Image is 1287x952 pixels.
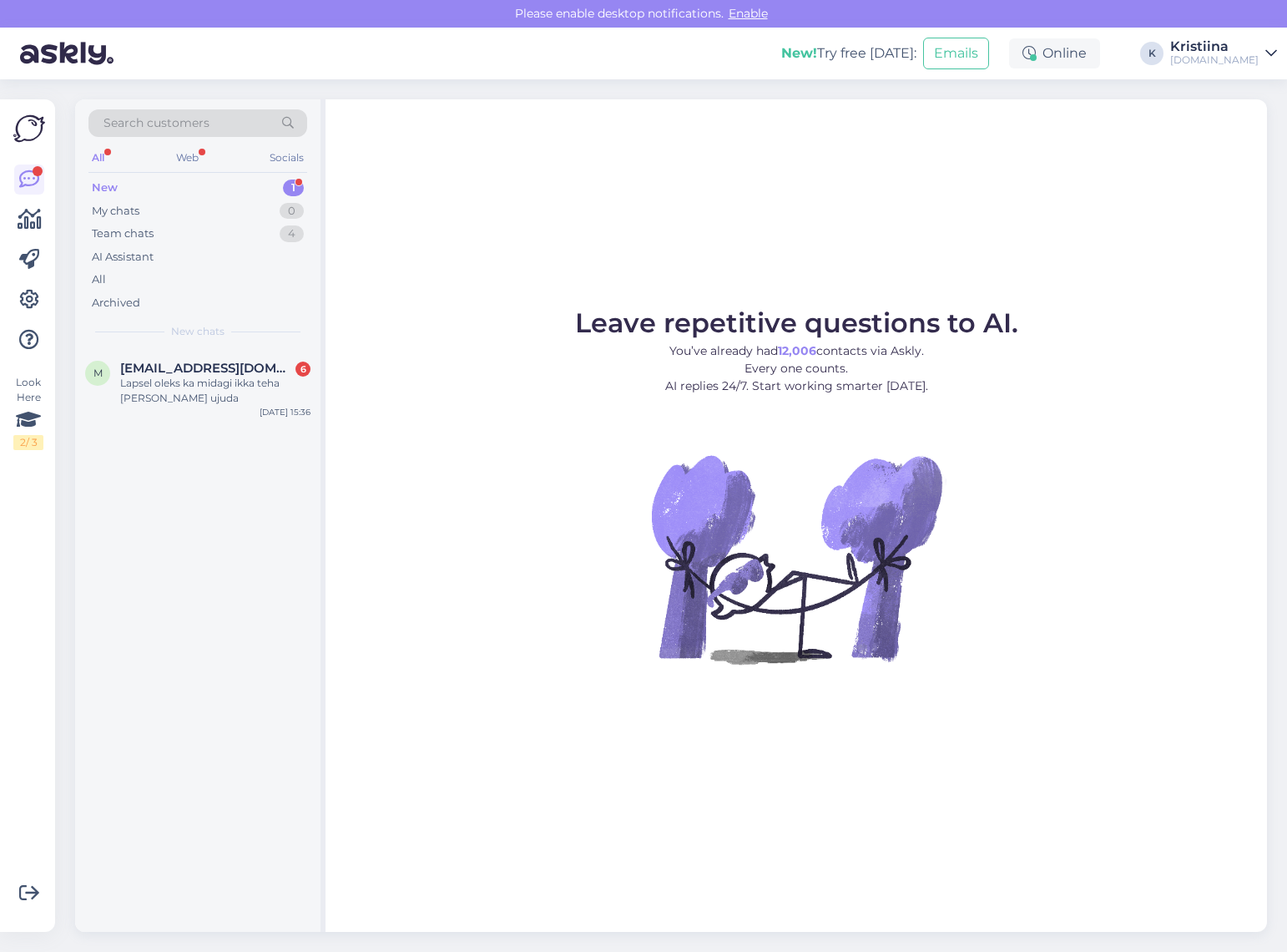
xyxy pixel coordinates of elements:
[120,361,294,376] span: murro.sten@gmail.com
[92,295,140,311] div: Archived
[103,114,209,132] span: Search customers
[92,225,154,242] div: Team chats
[1170,53,1259,67] div: [DOMAIN_NAME]
[171,324,225,339] span: New chats
[781,45,817,61] b: New!
[295,362,310,377] div: 6
[266,147,307,169] div: Socials
[724,6,773,21] span: Enable
[1009,38,1100,68] div: Online
[280,203,304,220] div: 0
[1140,42,1163,65] div: K
[92,249,154,266] div: AI Assistant
[260,406,310,418] div: [DATE] 15:36
[173,147,202,169] div: Web
[13,113,45,144] img: Askly Logo
[13,435,43,450] div: 2 / 3
[781,43,916,63] div: Try free [DATE]:
[280,225,304,242] div: 4
[88,147,108,169] div: All
[92,180,118,196] div: New
[92,271,106,288] div: All
[92,203,139,220] div: My chats
[283,180,304,196] div: 1
[575,342,1018,395] p: You’ve already had contacts via Askly. Every one counts. AI replies 24/7. Start working smarter [...
[13,375,43,450] div: Look Here
[1170,40,1277,67] a: Kristiina[DOMAIN_NAME]
[575,306,1018,339] span: Leave repetitive questions to AI.
[1170,40,1259,53] div: Kristiina
[646,408,946,709] img: No Chat active
[93,367,103,379] span: m
[923,38,989,69] button: Emails
[120,376,310,406] div: Lapsel oleks ka midagi ikka teha [PERSON_NAME] ujuda
[778,343,816,358] b: 12,006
